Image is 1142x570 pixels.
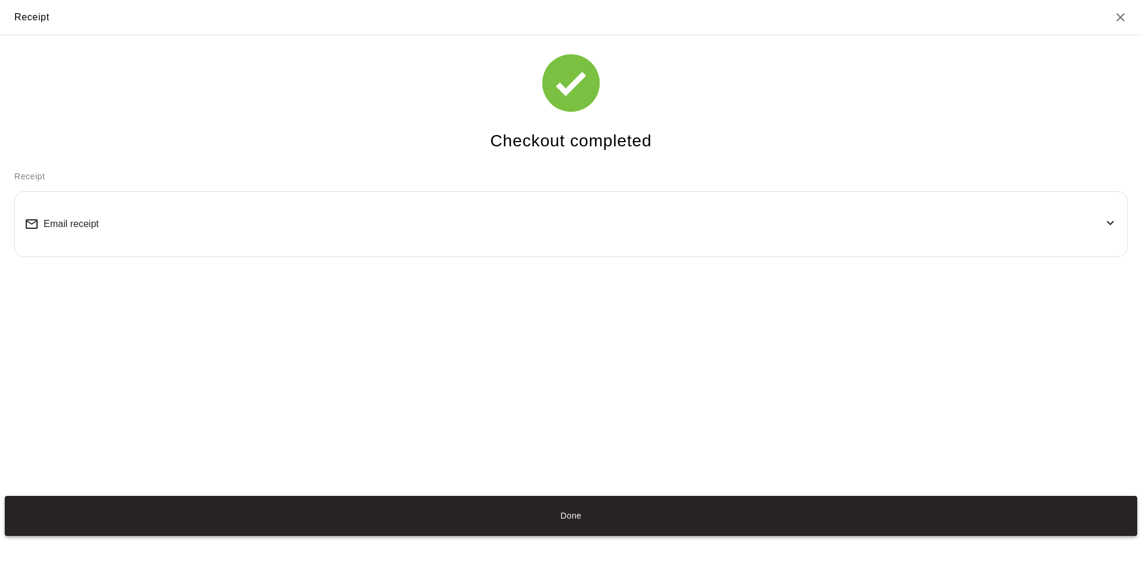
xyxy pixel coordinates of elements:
[490,131,652,152] h4: Checkout completed
[1113,10,1128,24] button: Close
[5,496,1137,536] button: Done
[14,10,50,25] div: Receipt
[14,170,1128,183] p: Receipt
[44,219,99,229] span: Email receipt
